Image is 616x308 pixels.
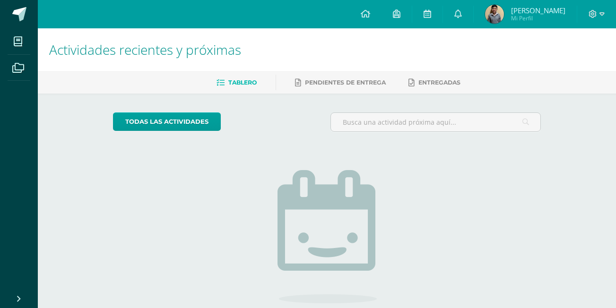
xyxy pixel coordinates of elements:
[113,112,221,131] a: todas las Actividades
[511,14,565,22] span: Mi Perfil
[278,170,377,303] img: no_activities.png
[49,41,241,59] span: Actividades recientes y próximas
[511,6,565,15] span: [PERSON_NAME]
[408,75,460,90] a: Entregadas
[217,75,257,90] a: Tablero
[331,113,540,131] input: Busca una actividad próxima aquí...
[485,5,504,24] img: bf00ad4b9777a7f8f898b3ee4dd5af5c.png
[418,79,460,86] span: Entregadas
[295,75,386,90] a: Pendientes de entrega
[228,79,257,86] span: Tablero
[305,79,386,86] span: Pendientes de entrega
